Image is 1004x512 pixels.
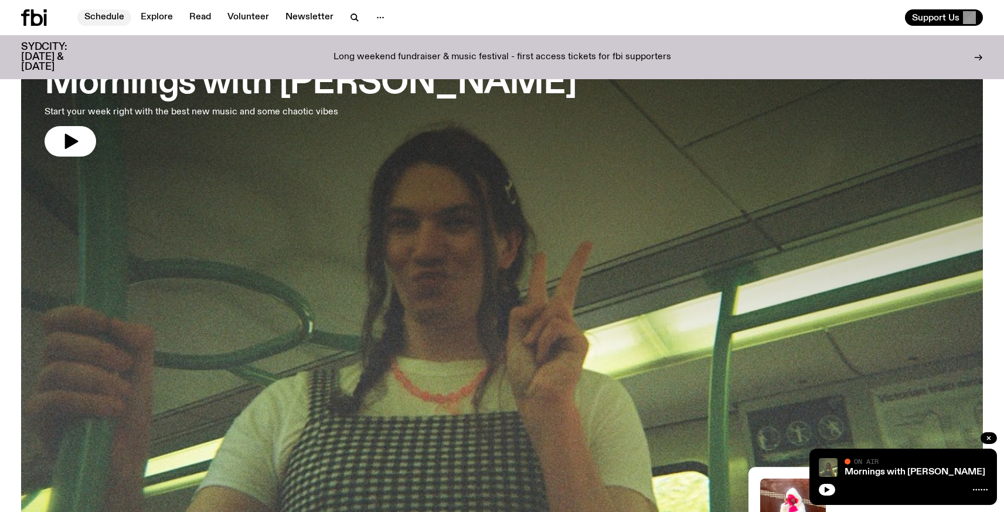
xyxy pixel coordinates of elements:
[134,9,180,26] a: Explore
[45,105,345,119] p: Start your week right with the best new music and some chaotic vibes
[845,467,985,477] a: Mornings with [PERSON_NAME]
[333,52,671,63] p: Long weekend fundraiser & music festival - first access tickets for fbi supporters
[45,67,577,100] h3: Mornings with [PERSON_NAME]
[278,9,341,26] a: Newsletter
[77,9,131,26] a: Schedule
[912,12,959,23] span: Support Us
[21,42,96,72] h3: SYDCITY: [DATE] & [DATE]
[45,40,577,157] a: Mornings with [PERSON_NAME]Start your week right with the best new music and some chaotic vibes
[905,9,983,26] button: Support Us
[854,457,879,465] span: On Air
[220,9,276,26] a: Volunteer
[182,9,218,26] a: Read
[819,458,838,477] img: Jim Kretschmer in a really cute outfit with cute braids, standing on a train holding up a peace s...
